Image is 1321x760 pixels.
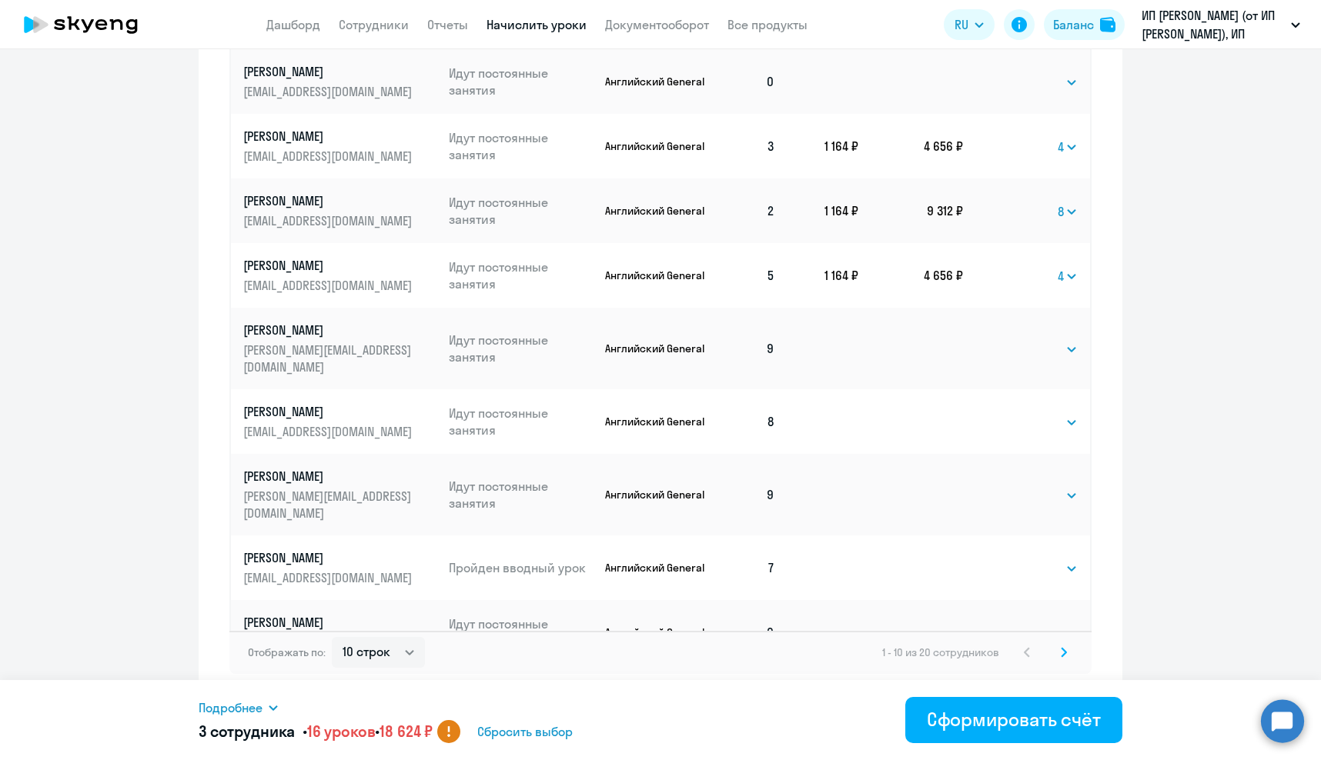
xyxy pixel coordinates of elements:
button: Балансbalance [1044,9,1125,40]
p: Идут постоянные занятия [449,194,594,228]
td: 9 [709,308,788,389]
a: [PERSON_NAME][EMAIL_ADDRESS][DOMAIN_NAME] [243,257,436,294]
td: 1 164 ₽ [788,114,858,178]
a: [PERSON_NAME][EMAIL_ADDRESS][DOMAIN_NAME] [243,63,436,100]
td: 3 [709,114,788,178]
td: 8 [709,389,788,454]
a: Начислить уроки [487,17,587,32]
td: 4 656 ₽ [858,114,963,178]
p: [PERSON_NAME] [243,549,416,566]
p: [EMAIL_ADDRESS][DOMAIN_NAME] [243,569,416,586]
p: Английский General [605,204,709,218]
p: [EMAIL_ADDRESS][DOMAIN_NAME] [243,423,416,440]
span: 16 уроков [307,722,376,741]
td: 1 164 ₽ [788,243,858,308]
p: [EMAIL_ADDRESS][DOMAIN_NAME] [243,277,416,294]
p: [PERSON_NAME] [243,468,416,485]
p: Английский General [605,268,709,282]
a: [PERSON_NAME][EMAIL_ADDRESS][DOMAIN_NAME] [243,128,436,165]
div: Баланс [1053,15,1094,34]
td: 5 [709,243,788,308]
p: [EMAIL_ADDRESS][DOMAIN_NAME] [243,212,416,229]
img: balance [1100,17,1115,32]
td: 9 312 ₽ [858,178,963,243]
p: Идут постоянные занятия [449,405,594,438]
p: [PERSON_NAME] [243,128,416,145]
p: [PERSON_NAME] [243,192,416,209]
p: Идут постоянные занятия [449,258,594,292]
div: Сформировать счёт [927,707,1101,732]
a: Отчеты [427,17,468,32]
p: Английский General [605,415,709,428]
button: RU [944,9,995,40]
button: ИП [PERSON_NAME] (от ИП [PERSON_NAME]), ИП [PERSON_NAME] [1134,6,1308,43]
span: 1 - 10 из 20 сотрудников [882,645,999,659]
span: RU [955,15,968,34]
p: [PERSON_NAME] [243,63,416,80]
p: Английский General [605,342,709,355]
p: Английский General [605,561,709,575]
p: ИП [PERSON_NAME] (от ИП [PERSON_NAME]), ИП [PERSON_NAME] [1142,6,1285,43]
td: 4 656 ₽ [858,243,963,308]
p: Английский General [605,488,709,502]
td: 0 [709,49,788,114]
p: [EMAIL_ADDRESS][DOMAIN_NAME] [243,148,416,165]
td: 0 [709,600,788,665]
p: Идут постоянные занятия [449,129,594,163]
p: Идут постоянные занятия [449,615,594,649]
p: [PERSON_NAME][EMAIL_ADDRESS][DOMAIN_NAME] [243,342,416,375]
a: Дашборд [266,17,320,32]
a: [PERSON_NAME][EMAIL_ADDRESS][DOMAIN_NAME] [243,614,436,651]
a: Сотрудники [339,17,409,32]
a: Документооборот [605,17,709,32]
td: 9 [709,454,788,535]
button: Сформировать счёт [905,697,1122,743]
p: Идут постоянные занятия [449,332,594,365]
span: Подробнее [199,698,263,717]
p: [PERSON_NAME][EMAIL_ADDRESS][DOMAIN_NAME] [243,488,416,522]
p: Идут постоянные занятия [449,65,594,98]
span: Сбросить выбор [477,722,573,741]
a: [PERSON_NAME][EMAIL_ADDRESS][DOMAIN_NAME] [243,549,436,586]
p: [PERSON_NAME] [243,257,416,274]
a: [PERSON_NAME][EMAIL_ADDRESS][DOMAIN_NAME] [243,192,436,229]
a: Все продукты [727,17,808,32]
p: [PERSON_NAME] [243,403,416,420]
span: Отображать по: [248,645,326,659]
a: [PERSON_NAME][PERSON_NAME][EMAIL_ADDRESS][DOMAIN_NAME] [243,322,436,375]
p: [EMAIL_ADDRESS][DOMAIN_NAME] [243,83,416,100]
p: Английский General [605,139,709,153]
td: 2 [709,178,788,243]
p: Пройден вводный урок [449,559,594,576]
p: Идут постоянные занятия [449,478,594,512]
p: [PERSON_NAME] [243,322,416,338]
p: Английский General [605,625,709,639]
p: [PERSON_NAME] [243,614,416,631]
h5: 3 сотрудника • • [199,721,433,742]
td: 7 [709,535,788,600]
span: 18 624 ₽ [380,722,433,741]
td: 1 164 ₽ [788,178,858,243]
p: Английский General [605,75,709,88]
a: [PERSON_NAME][PERSON_NAME][EMAIL_ADDRESS][DOMAIN_NAME] [243,468,436,522]
a: [PERSON_NAME][EMAIL_ADDRESS][DOMAIN_NAME] [243,403,436,440]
